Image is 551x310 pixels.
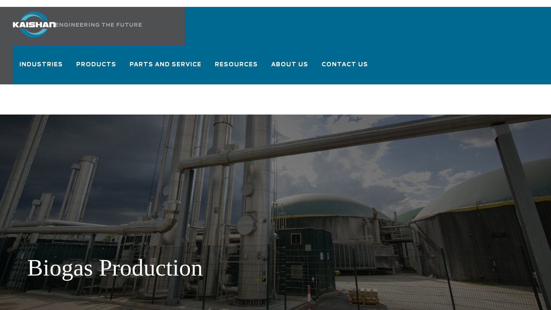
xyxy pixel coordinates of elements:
[322,60,368,70] span: Contact Us
[27,256,439,279] h1: Biogas Production
[215,53,258,84] a: Resources
[271,60,309,71] span: About Us
[271,53,309,84] a: About Us
[130,53,202,84] a: Parts and Service
[13,12,56,37] img: kaishan logo
[76,60,117,71] span: Products
[130,60,202,71] span: Parts and Service
[19,53,63,84] a: Industries
[13,7,165,46] a: Kaishan USA
[19,60,63,71] span: Industries
[76,53,117,84] a: Products
[322,53,368,83] a: Contact Us
[215,60,258,71] span: Resources
[56,23,142,27] img: Engineering the future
